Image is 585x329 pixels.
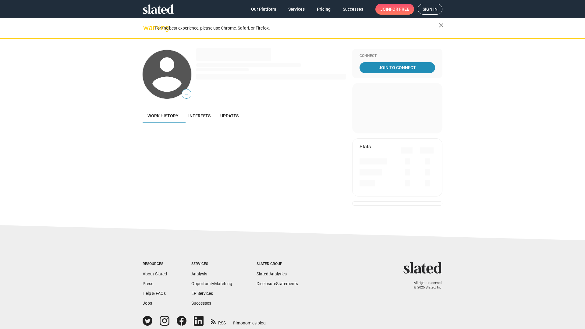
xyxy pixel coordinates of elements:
a: filmonomics blog [233,315,266,326]
a: About Slated [143,271,167,276]
a: Joinfor free [375,4,414,15]
span: for free [390,4,409,15]
span: Updates [220,113,239,118]
a: Join To Connect [360,62,435,73]
span: Sign in [423,4,438,14]
p: All rights reserved. © 2025 Slated, Inc. [407,281,442,290]
span: Join To Connect [361,62,434,73]
a: Our Platform [246,4,281,15]
div: For the best experience, please use Chrome, Safari, or Firefox. [155,24,439,32]
a: Analysis [191,271,207,276]
a: DisclosureStatements [257,281,298,286]
a: Updates [215,108,243,123]
mat-icon: warning [143,24,151,31]
span: film [233,320,240,325]
span: Join [380,4,409,15]
a: Sign in [418,4,442,15]
span: Work history [147,113,179,118]
a: Interests [183,108,215,123]
span: Interests [188,113,211,118]
a: Help & FAQs [143,291,166,296]
a: EP Services [191,291,213,296]
span: Pricing [317,4,331,15]
span: — [182,90,191,98]
div: Services [191,262,232,267]
span: Successes [343,4,363,15]
span: Services [288,4,305,15]
a: Successes [191,301,211,306]
mat-card-title: Stats [360,143,371,150]
div: Resources [143,262,167,267]
div: Connect [360,54,435,58]
mat-icon: close [438,22,445,29]
a: Work history [143,108,183,123]
div: Slated Group [257,262,298,267]
a: Press [143,281,153,286]
a: OpportunityMatching [191,281,232,286]
a: Slated Analytics [257,271,287,276]
a: RSS [211,317,226,326]
a: Services [283,4,310,15]
span: Our Platform [251,4,276,15]
a: Pricing [312,4,335,15]
a: Successes [338,4,368,15]
a: Jobs [143,301,152,306]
